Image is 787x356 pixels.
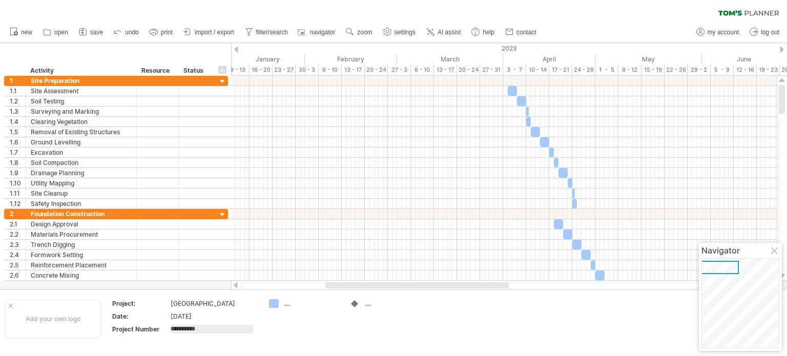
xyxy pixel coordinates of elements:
[457,65,480,75] div: 20 - 24
[10,270,25,280] div: 2.6
[516,29,536,36] span: contact
[40,26,71,39] a: open
[76,26,106,39] a: save
[411,65,434,75] div: 6 - 10
[365,65,388,75] div: 20 - 24
[694,26,742,39] a: my account
[21,29,32,36] span: new
[761,29,779,36] span: log out
[5,300,101,338] div: Add your own logo
[10,260,25,270] div: 2.5
[549,65,572,75] div: 17 - 21
[688,65,711,75] div: 29 - 2
[256,29,288,36] span: filter/search
[31,260,131,270] div: Reinforcement Placement
[708,29,739,36] span: my account
[665,65,688,75] div: 22 - 26
[242,26,291,39] a: filter/search
[31,229,131,239] div: Materials Procurement
[10,219,25,229] div: 2.1
[30,66,131,76] div: Activity
[10,127,25,137] div: 1.5
[31,96,131,106] div: Soil Testing
[595,54,701,65] div: May 2023
[305,54,397,65] div: February 2023
[296,26,338,39] a: navigator
[10,189,25,198] div: 1.11
[503,54,595,65] div: April 2023
[10,137,25,147] div: 1.6
[31,189,131,198] div: Site Cleanup
[438,29,461,36] span: AI assist
[90,29,103,36] span: save
[10,209,25,219] div: 2
[112,312,169,321] div: Date:
[181,26,237,39] a: import / export
[343,26,375,39] a: zoom
[483,29,494,36] span: help
[31,178,131,188] div: Utility Mapping
[171,299,257,308] div: [GEOGRAPHIC_DATA]
[711,65,734,75] div: 5 - 9
[342,65,365,75] div: 13 - 17
[296,65,319,75] div: 30 - 3
[112,299,169,308] div: Project:
[388,65,411,75] div: 27 - 3
[31,219,131,229] div: Design Approval
[31,199,131,208] div: Safety Inspection
[31,270,131,280] div: Concrete Mixing
[503,26,540,39] a: contact
[395,29,416,36] span: settings
[526,65,549,75] div: 10 - 14
[381,26,419,39] a: settings
[434,65,457,75] div: 13 - 17
[480,65,503,75] div: 27 - 31
[641,65,665,75] div: 15 - 19
[31,240,131,249] div: Trench Digging
[112,325,169,333] div: Project Number
[424,26,464,39] a: AI assist
[10,76,25,86] div: 1
[10,199,25,208] div: 1.12
[701,245,779,256] div: Navigator
[226,65,250,75] div: 9 - 13
[171,312,257,321] div: [DATE]
[10,178,25,188] div: 1.10
[10,250,25,260] div: 2.4
[365,299,421,308] div: ....
[31,158,131,167] div: Soil Compaction
[31,148,131,157] div: Excavation
[10,240,25,249] div: 2.3
[273,65,296,75] div: 23 - 27
[469,26,498,39] a: help
[31,107,131,116] div: Surveying and Marking
[31,86,131,96] div: Site Assessment
[125,29,139,36] span: undo
[10,168,25,178] div: 1.9
[319,65,342,75] div: 6 - 10
[7,26,35,39] a: new
[618,65,641,75] div: 8 - 12
[161,29,173,36] span: print
[31,76,131,86] div: Site Preparation
[10,96,25,106] div: 1.2
[503,65,526,75] div: 3 - 7
[10,229,25,239] div: 2.2
[10,117,25,127] div: 1.4
[747,26,782,39] a: log out
[31,250,131,260] div: Formwork Setting
[357,29,372,36] span: zoom
[31,168,131,178] div: Drainage Planning
[10,107,25,116] div: 1.3
[310,29,335,36] span: navigator
[10,86,25,96] div: 1.1
[757,65,780,75] div: 19 - 23
[31,117,131,127] div: Clearing Vegetation
[10,148,25,157] div: 1.7
[31,209,131,219] div: Foundation Construction
[203,54,305,65] div: January 2023
[250,65,273,75] div: 16 - 20
[195,29,234,36] span: import / export
[183,66,206,76] div: Status
[111,26,142,39] a: undo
